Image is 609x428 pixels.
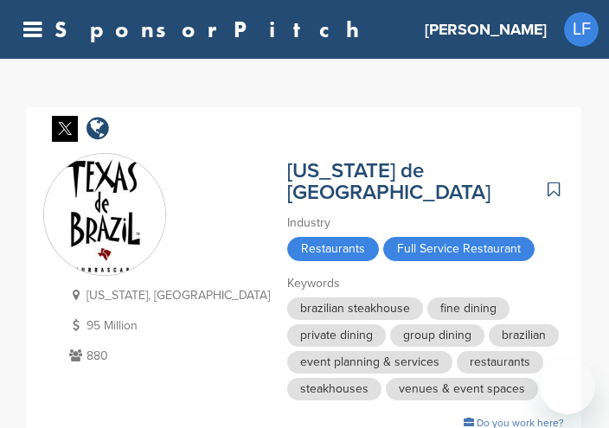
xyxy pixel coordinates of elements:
[287,324,386,347] span: private dining
[540,359,595,414] iframe: Button to launch messaging window
[287,297,423,320] span: brazilian steakhouse
[44,155,165,276] img: Sponsorpitch & Texas de Brazil
[65,284,270,306] p: [US_STATE], [GEOGRAPHIC_DATA]
[287,214,564,233] div: Industry
[425,10,547,48] a: [PERSON_NAME]
[386,378,538,400] span: venues & event spaces
[427,297,510,320] span: fine dining
[52,116,78,142] img: Twitter white
[287,351,452,374] span: event planning & services
[383,237,535,261] span: Full Service Restaurant
[425,17,547,42] h3: [PERSON_NAME]
[87,116,109,144] a: company link
[287,158,490,205] a: [US_STATE] de [GEOGRAPHIC_DATA]
[390,324,484,347] span: group dining
[65,345,270,367] p: 880
[287,237,379,261] span: Restaurants
[564,12,599,47] a: LF
[54,18,370,41] a: SponsorPitch
[287,274,564,293] div: Keywords
[65,315,270,336] p: 95 Million
[287,378,381,400] span: steakhouses
[489,324,559,347] span: brazilian
[457,351,543,374] span: restaurants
